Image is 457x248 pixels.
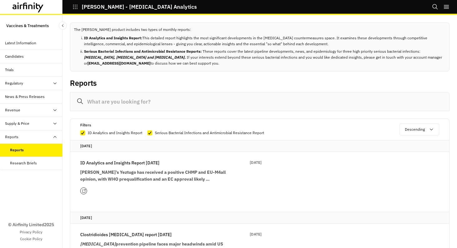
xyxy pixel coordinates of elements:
p: Vaccines & Treatments [6,20,49,32]
b: [EMAIL_ADDRESS][DOMAIN_NAME] [87,61,150,66]
button: Search [432,2,438,12]
b: [MEDICAL_DATA], [MEDICAL_DATA] and [MEDICAL_DATA]. [84,55,186,60]
div: Supply & Price [5,121,29,126]
b: ID Analytics and Insights Report: [84,36,142,40]
p: [DATE] [250,159,262,166]
div: Latest Information [5,40,36,46]
h2: Reports [70,79,97,88]
div: Revenue [5,107,20,113]
div: The [PERSON_NAME] product includes two types of monthly reports: [70,22,450,71]
em: [MEDICAL_DATA] [80,241,116,247]
p: [DATE] [80,215,439,221]
div: Reports [5,134,18,140]
a: Cookie Policy [20,236,42,242]
b: Serious Bacterial Infections and Antimicrobial Resistance Reports: [84,49,203,54]
input: What are you looking for? [70,92,450,111]
li: This detailed report highlights the most significant developments in the [MEDICAL_DATA] counterme... [84,35,445,47]
p: Clostridioides [MEDICAL_DATA] report [DATE] [80,231,172,238]
p: © Airfinity Limited 2025 [8,221,54,228]
p: ID Analytics and Insights Report [88,130,142,136]
div: Research Briefs [10,160,37,166]
div: News & Press Releases [5,94,45,100]
button: [PERSON_NAME] - [MEDICAL_DATA] Analytics [72,2,197,12]
strong: [PERSON_NAME]’s Yeztugo has received a positive CHMP and EU-M4all opinion, with WHO prequalificat... [80,169,226,182]
p: [PERSON_NAME] - [MEDICAL_DATA] Analytics [82,4,197,10]
div: Trials [5,67,14,73]
button: Close Sidebar [59,22,67,30]
p: ID Analytics and Insights Report [DATE] [80,159,160,166]
div: Regulatory [5,80,23,86]
p: [DATE] [80,143,439,149]
p: [DATE] [250,231,262,237]
div: Candidates [5,54,24,59]
a: Privacy Policy [20,229,42,235]
p: Serious Bacterial Infections and Antimicrobial Resistance Report [155,130,264,136]
li: These reports cover the latest pipeline developments, news, and epidemiology for three high prior... [84,48,445,66]
p: Filters [80,122,91,129]
button: Descending [400,124,439,135]
div: Reports [10,147,24,153]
